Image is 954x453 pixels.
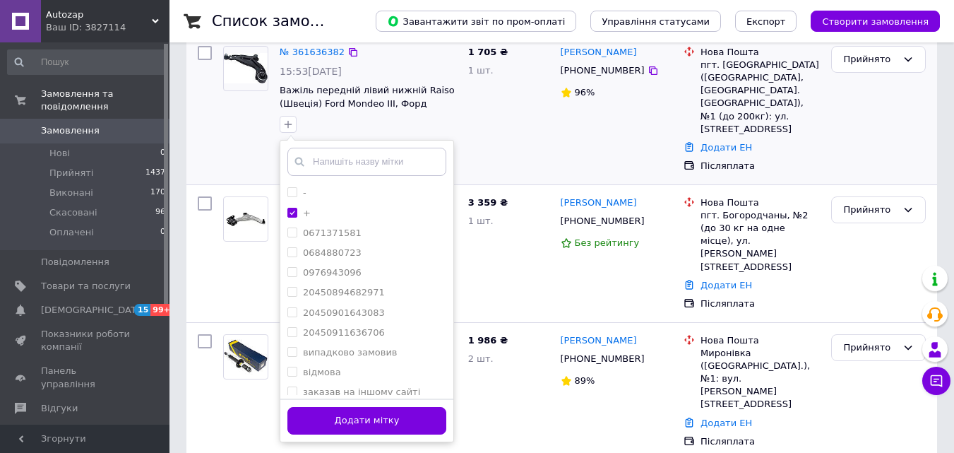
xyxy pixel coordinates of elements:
[49,206,97,219] span: Скасовані
[468,216,494,226] span: 1 шт.
[558,61,648,80] div: [PHONE_NUMBER]
[843,341,897,355] div: Прийнято
[700,209,820,273] div: пгт. Богородчаны, №2 (до 30 кг на одне місце), ул. [PERSON_NAME][STREET_ADDRESS]
[7,49,167,75] input: Пошук
[303,387,420,397] label: заказав на іншому сайті
[223,334,268,380] a: Фото товару
[700,160,820,172] div: Післяплата
[558,350,648,368] div: [PHONE_NUMBER]
[287,148,446,176] input: Напишіть назву мітки
[303,247,362,258] label: 0684880723
[575,87,595,98] span: 96%
[303,228,362,238] label: 0671371581
[746,16,786,27] span: Експорт
[41,88,169,113] span: Замовлення та повідомлення
[590,11,721,32] button: Управління статусами
[922,367,950,395] button: Чат з покупцем
[303,307,385,318] label: 20450901643083
[797,16,940,26] a: Створити замовлення
[41,280,131,293] span: Товари та послуги
[468,335,508,346] span: 1 986 ₴
[468,197,508,208] span: 3 359 ₴
[811,11,940,32] button: Створити замовлення
[280,47,345,57] a: № 361636382
[558,212,648,230] div: [PHONE_NUMBER]
[376,11,576,32] button: Завантажити звіт по пром-оплаті
[700,280,752,290] a: Додати ЕН
[303,187,306,198] label: -
[561,196,637,210] a: [PERSON_NAME]
[150,304,174,316] span: 99+
[387,15,565,28] span: Завантажити звіт по пром-оплаті
[223,196,268,242] a: Фото товару
[843,203,897,218] div: Прийнято
[223,46,268,91] a: Фото товару
[224,339,268,375] img: Фото товару
[700,46,820,59] div: Нова Пошта
[49,147,70,160] span: Нові
[700,435,820,448] div: Післяплата
[212,13,355,30] h1: Список замовлень
[280,85,455,135] a: Важіль передній лівий нижній Raiso (Швеція) Ford Mondeo III, Форд Мондео 3 00-07 #RL-131417F UAND...
[468,353,494,364] span: 2 шт.
[575,237,640,248] span: Без рейтингу
[700,347,820,411] div: Миронівка ([GEOGRAPHIC_DATA].), №1: вул. [PERSON_NAME][STREET_ADDRESS]
[160,226,165,239] span: 0
[155,206,165,219] span: 96
[224,53,268,83] img: Фото товару
[41,402,78,415] span: Відгуки
[160,147,165,160] span: 0
[700,142,752,153] a: Додати ЕН
[224,204,268,233] img: Фото товару
[41,124,100,137] span: Замовлення
[41,304,145,317] span: [DEMOGRAPHIC_DATA]
[303,367,341,377] label: відмова
[700,59,820,136] div: пгт. [GEOGRAPHIC_DATA] ([GEOGRAPHIC_DATA], [GEOGRAPHIC_DATA]. [GEOGRAPHIC_DATA]), №1 (до 200кг): ...
[561,334,637,348] a: [PERSON_NAME]
[303,267,362,278] label: 0976943096
[602,16,710,27] span: Управління статусами
[49,187,93,199] span: Виконані
[134,304,150,316] span: 15
[735,11,797,32] button: Експорт
[280,66,342,77] span: 15:53[DATE]
[150,187,165,199] span: 170
[700,418,752,428] a: Додати ЕН
[303,287,385,298] label: 20450894682971
[49,167,93,180] span: Прийняті
[575,375,595,386] span: 89%
[303,347,398,358] label: випадково замовив
[700,298,820,310] div: Післяплата
[700,334,820,347] div: Нова Пошта
[303,327,385,338] label: 20450911636706
[41,256,109,269] span: Повідомлення
[41,328,131,353] span: Показники роботи компанії
[822,16,929,27] span: Створити замовлення
[46,21,169,34] div: Ваш ID: 3827114
[41,365,131,390] span: Панель управління
[145,167,165,180] span: 1437
[468,47,508,57] span: 1 705 ₴
[46,8,152,21] span: Autozap
[287,407,446,435] button: Додати мітку
[843,52,897,67] div: Прийнято
[49,226,94,239] span: Оплачені
[700,196,820,209] div: Нова Пошта
[468,65,494,76] span: 1 шт.
[561,46,637,59] a: [PERSON_NAME]
[303,208,311,218] label: +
